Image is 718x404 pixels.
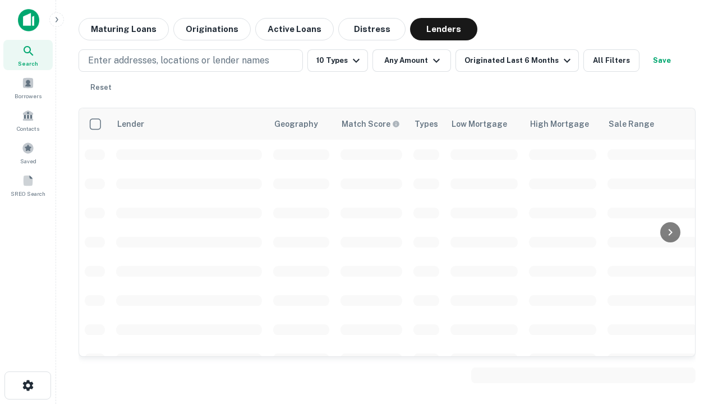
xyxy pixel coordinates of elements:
th: Low Mortgage [445,108,523,140]
span: Contacts [17,124,39,133]
a: Contacts [3,105,53,135]
th: Types [408,108,445,140]
iframe: Chat Widget [662,278,718,332]
a: Saved [3,137,53,168]
div: Low Mortgage [452,117,507,131]
button: Maturing Loans [79,18,169,40]
button: 10 Types [307,49,368,72]
h6: Match Score [342,118,398,130]
span: Search [18,59,38,68]
div: Capitalize uses an advanced AI algorithm to match your search with the best lender. The match sco... [342,118,400,130]
button: Any Amount [372,49,451,72]
th: Sale Range [602,108,703,140]
span: Saved [20,157,36,166]
button: Save your search to get updates of matches that match your search criteria. [644,49,680,72]
button: Reset [83,76,119,99]
th: High Mortgage [523,108,602,140]
button: All Filters [583,49,639,72]
button: Distress [338,18,406,40]
div: High Mortgage [530,117,589,131]
span: SREO Search [11,189,45,198]
button: Originated Last 6 Months [455,49,579,72]
button: Originations [173,18,251,40]
div: Types [415,117,438,131]
th: Lender [111,108,268,140]
th: Geography [268,108,335,140]
div: Originated Last 6 Months [464,54,574,67]
div: Sale Range [609,117,654,131]
a: Borrowers [3,72,53,103]
img: capitalize-icon.png [18,9,39,31]
a: SREO Search [3,170,53,200]
span: Borrowers [15,91,42,100]
a: Search [3,40,53,70]
p: Enter addresses, locations or lender names [88,54,269,67]
th: Capitalize uses an advanced AI algorithm to match your search with the best lender. The match sco... [335,108,408,140]
div: Lender [117,117,144,131]
button: Enter addresses, locations or lender names [79,49,303,72]
button: Active Loans [255,18,334,40]
div: Geography [274,117,318,131]
button: Lenders [410,18,477,40]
